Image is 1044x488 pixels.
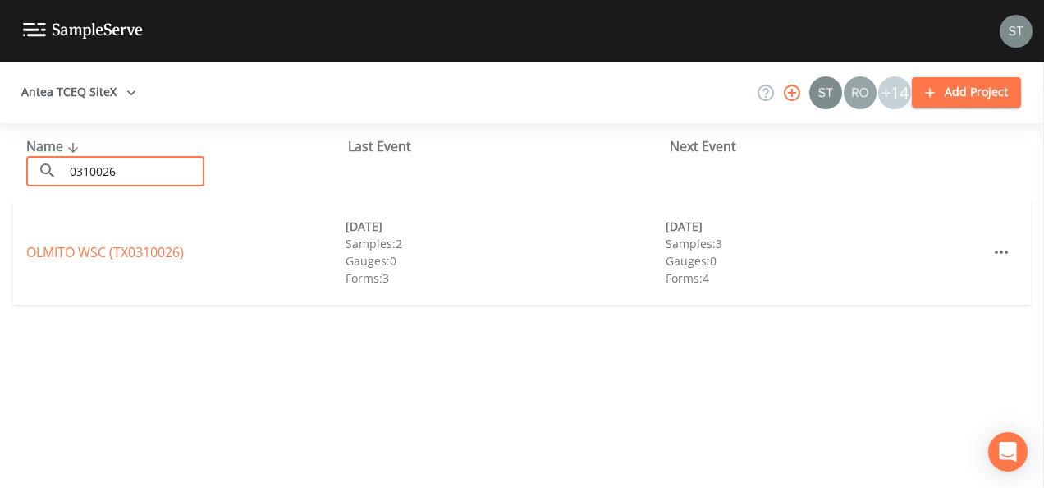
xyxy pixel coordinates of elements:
[808,76,843,109] div: Stan Porter
[346,252,665,269] div: Gauges: 0
[15,77,143,108] button: Antea TCEQ SiteX
[809,76,842,109] img: c0670e89e469b6405363224a5fca805c
[666,235,985,252] div: Samples: 3
[666,269,985,287] div: Forms: 4
[843,76,877,109] div: Rodolfo Ramirez
[346,218,665,235] div: [DATE]
[26,137,83,155] span: Name
[666,252,985,269] div: Gauges: 0
[1000,15,1033,48] img: c0670e89e469b6405363224a5fca805c
[844,76,877,109] img: 7e5c62b91fde3b9fc00588adc1700c9a
[23,23,143,39] img: logo
[666,218,985,235] div: [DATE]
[346,269,665,287] div: Forms: 3
[912,77,1021,108] button: Add Project
[64,156,204,186] input: Search Projects
[670,136,991,156] div: Next Event
[988,432,1028,472] div: Open Intercom Messenger
[878,76,911,109] div: +14
[26,243,184,261] a: OLMITO WSC (TX0310026)
[348,136,670,156] div: Last Event
[346,235,665,252] div: Samples: 2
